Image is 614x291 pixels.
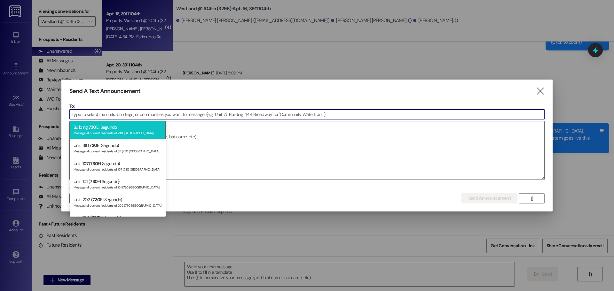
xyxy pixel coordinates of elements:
h3: Send A Text Announcement [69,88,140,95]
div: Message all current residents of 101 (730 [GEOGRAPHIC_DATA] [74,184,162,189]
span: 730 [90,179,98,184]
div: Building: El Segundo [70,121,166,139]
label: Select announcement type (optional) [69,183,144,193]
div: Message all current residents of 202 (730 [GEOGRAPHIC_DATA] [74,202,162,208]
div: Message all current residents of 311 (730 [GEOGRAPHIC_DATA] [74,148,162,153]
i:  [529,196,534,201]
div: Message all current residents of 107 (730 [GEOGRAPHIC_DATA] [74,166,162,172]
p: To: [69,103,545,109]
div: Unit: 202 ( El Segundo) [70,193,166,211]
span: Send Announcement [468,195,511,202]
div: Message all current residents of 730 [GEOGRAPHIC_DATA] [74,130,162,135]
button: Send Announcement [461,193,517,203]
span: 730 [91,215,99,220]
span: 730 [92,197,100,203]
input: Type to select the units, buildings, or communities you want to message. (e.g. 'Unit 1A', 'Buildi... [70,110,544,119]
i:  [536,88,545,95]
span: 730 [89,124,96,130]
div: Unit: 1 ( El Segundo) [70,157,166,175]
div: Unit: 101 ( El Segundo) [70,175,166,193]
span: 730 [89,142,97,148]
div: Unit: 311 ( El Segundo) [70,139,166,157]
div: Unit: 108 ( El Segundo) [70,211,166,229]
span: 07 [83,161,89,166]
span: 730 [90,161,98,166]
